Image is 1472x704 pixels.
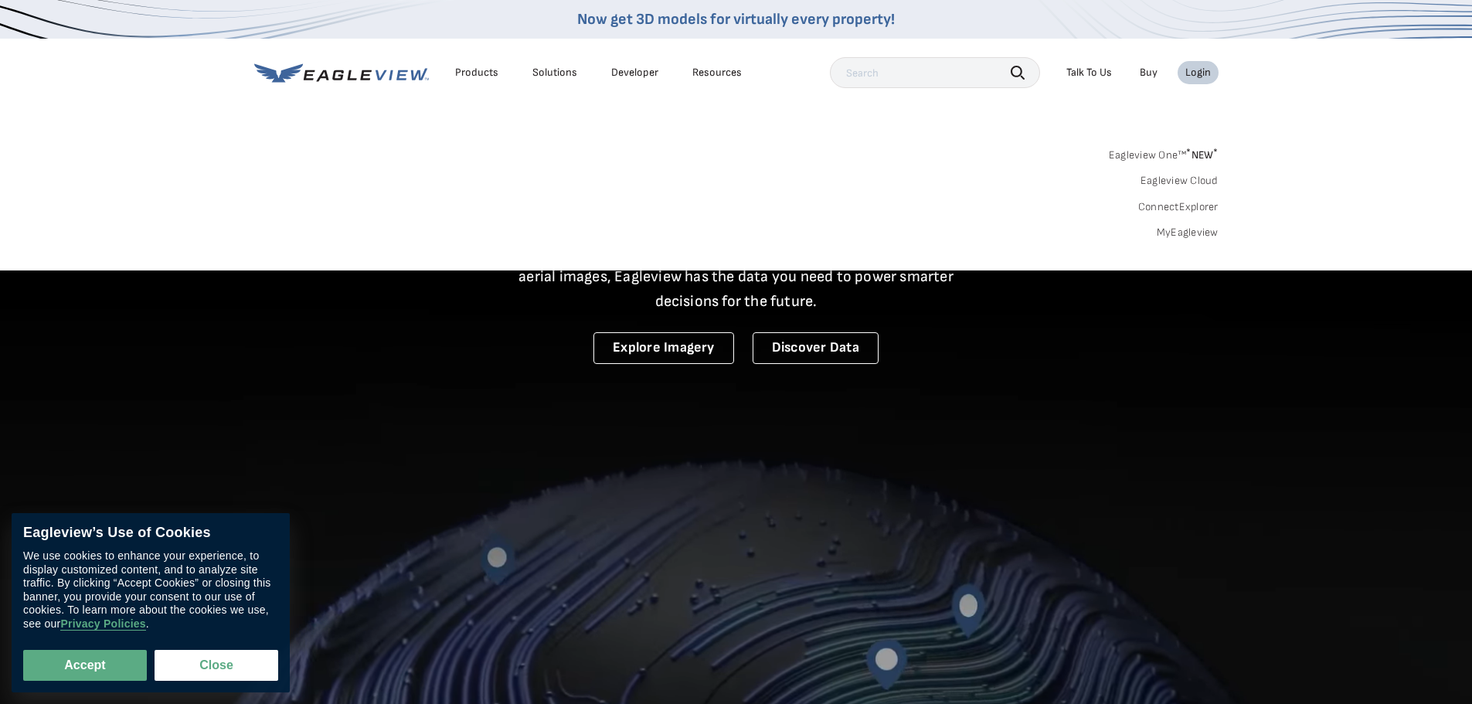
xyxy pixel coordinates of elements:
[23,650,147,681] button: Accept
[1109,144,1219,162] a: Eagleview One™*NEW*
[1185,66,1211,80] div: Login
[23,525,278,542] div: Eagleview’s Use of Cookies
[593,332,734,364] a: Explore Imagery
[23,549,278,631] div: We use cookies to enhance your experience, to display customized content, and to analyze site tra...
[830,57,1040,88] input: Search
[611,66,658,80] a: Developer
[1157,226,1219,240] a: MyEagleview
[1141,174,1219,188] a: Eagleview Cloud
[577,10,895,29] a: Now get 3D models for virtually every property!
[1138,200,1219,214] a: ConnectExplorer
[1140,66,1158,80] a: Buy
[532,66,577,80] div: Solutions
[500,240,973,314] p: A new era starts here. Built on more than 3.5 billion high-resolution aerial images, Eagleview ha...
[1186,148,1218,162] span: NEW
[692,66,742,80] div: Resources
[1066,66,1112,80] div: Talk To Us
[155,650,278,681] button: Close
[60,617,145,631] a: Privacy Policies
[455,66,498,80] div: Products
[753,332,879,364] a: Discover Data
